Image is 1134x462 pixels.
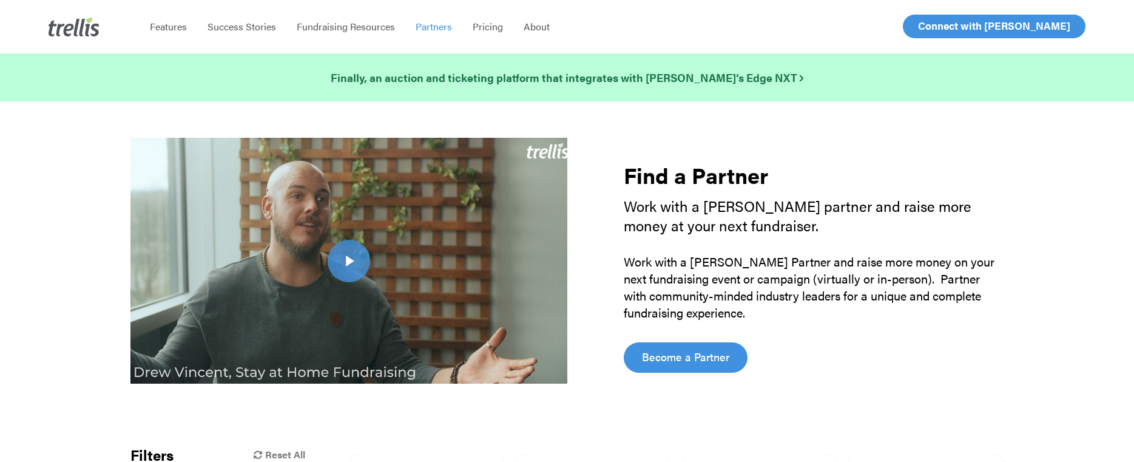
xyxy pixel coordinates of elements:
a: Fundraising Resources [286,21,405,33]
a: About [513,21,560,33]
p: Work with a [PERSON_NAME] partner and raise more money at your next fundraiser. [624,196,1004,235]
span: Features [150,19,187,33]
a: Connect with [PERSON_NAME] [903,15,1085,38]
a: Pricing [462,21,513,33]
strong: Reset All [254,447,305,461]
p: Work with a [PERSON_NAME] Partner and raise more money on your next fundraising event or campaign... [624,253,1004,321]
a: Partners [405,21,462,33]
span: Become a Partner [642,348,729,365]
a: Become a Partner [624,342,748,373]
span: Connect with [PERSON_NAME] [918,18,1070,33]
a: Features [140,21,197,33]
strong: Find a Partner [624,159,768,191]
a: Success Stories [197,21,286,33]
span: Partners [416,19,452,33]
span: Success Stories [208,19,276,33]
img: Trellis [49,17,100,36]
a: Finally, an auction and ticketing platform that integrates with [PERSON_NAME]’s Edge NXT [331,69,803,86]
span: Fundraising Resources [297,19,395,33]
strong: Finally, an auction and ticketing platform that integrates with [PERSON_NAME]’s Edge NXT [331,70,803,85]
span: Pricing [473,19,503,33]
span: About [524,19,550,33]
